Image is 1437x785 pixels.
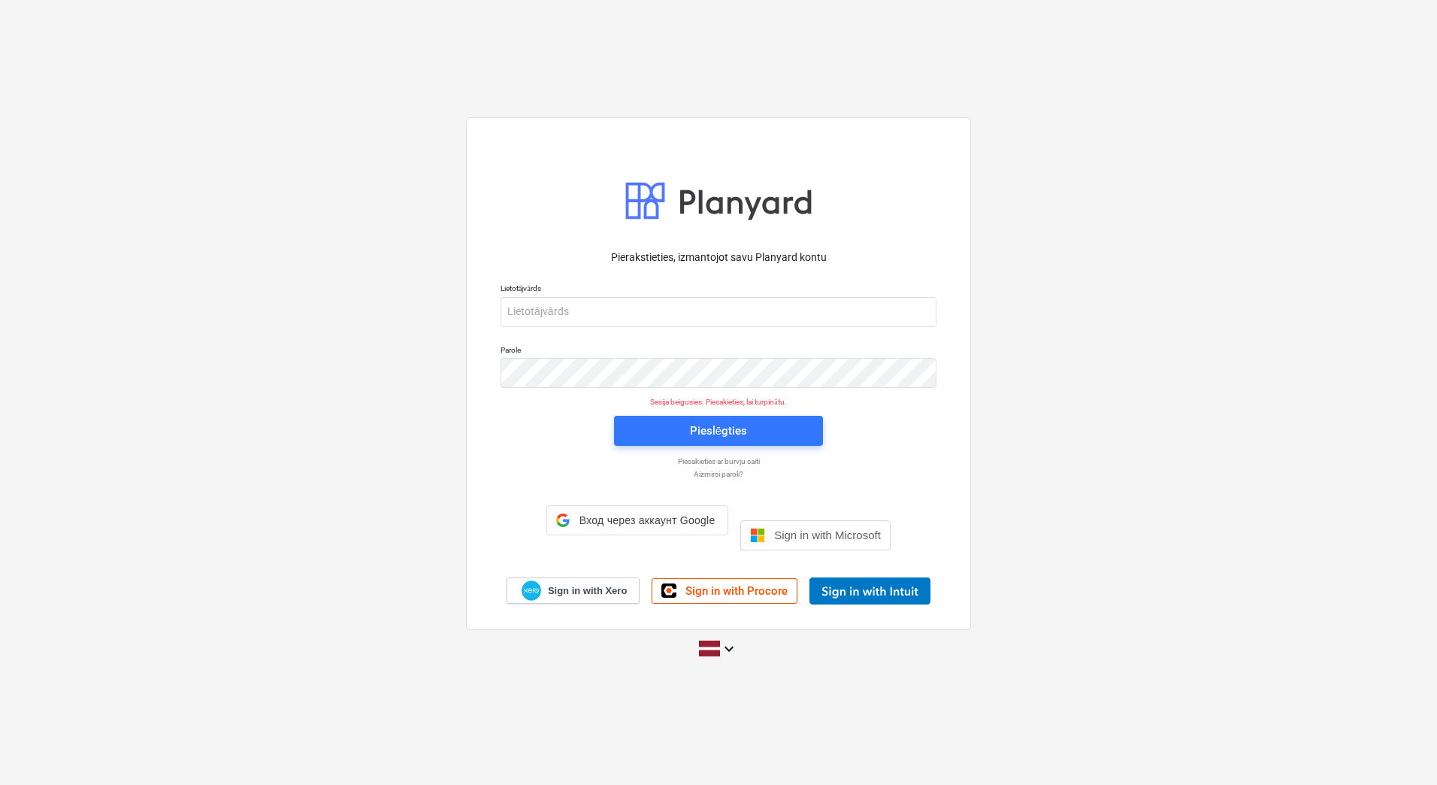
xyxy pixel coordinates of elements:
[501,297,936,327] input: Lietotājvārds
[614,416,823,446] button: Pieslēgties
[501,345,936,358] p: Parole
[493,469,944,479] a: Aizmirsi paroli?
[546,505,728,535] div: Вход через аккаунт Google
[548,584,627,598] span: Sign in with Xero
[576,514,718,526] span: Вход через аккаунт Google
[690,421,747,441] div: Pieslēgties
[720,640,738,658] i: keyboard_arrow_down
[652,578,797,604] a: Sign in with Procore
[492,397,945,407] p: Sesija beigusies. Piesakieties, lai turpinātu.
[539,534,736,567] iframe: Кнопка "Войти с аккаунтом Google"
[507,577,640,604] a: Sign in with Xero
[501,283,936,296] p: Lietotājvārds
[493,456,944,466] a: Piesakieties ar burvju saiti
[685,584,788,598] span: Sign in with Procore
[501,250,936,265] p: Pierakstieties, izmantojot savu Planyard kontu
[750,528,765,543] img: Microsoft logo
[522,580,541,601] img: Xero logo
[774,529,881,541] span: Sign in with Microsoft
